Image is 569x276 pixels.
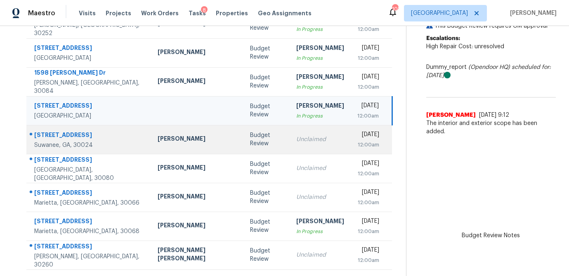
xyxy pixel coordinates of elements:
div: [DATE] [357,101,379,112]
div: Budget Review [250,45,283,61]
div: Marietta, [GEOGRAPHIC_DATA], 30068 [34,227,144,236]
div: Budget Review [250,73,283,90]
div: [PERSON_NAME] [296,101,344,112]
div: [PERSON_NAME] [158,163,237,174]
div: 1598 [PERSON_NAME] Dr [34,68,144,79]
div: [GEOGRAPHIC_DATA] [34,54,144,62]
div: [STREET_ADDRESS] [34,131,144,141]
div: In Progress [296,112,344,120]
div: [PERSON_NAME], [GEOGRAPHIC_DATA], 30260 [34,252,144,269]
div: In Progress [296,25,344,33]
div: 12:00am [357,25,380,33]
div: [STREET_ADDRESS] [34,156,144,166]
span: Projects [106,9,131,17]
span: [GEOGRAPHIC_DATA] [411,9,468,17]
div: [DATE] [357,217,380,227]
div: 12:00am [357,141,380,149]
div: 12:00am [357,112,379,120]
span: The interior and exterior scope has been added. [426,119,556,136]
div: 12:00am [357,256,380,264]
b: Escalations: [426,35,460,41]
div: Budget Review [250,131,283,148]
div: 12:00am [357,54,380,62]
div: [GEOGRAPHIC_DATA], [GEOGRAPHIC_DATA], 30080 [34,166,144,182]
div: [PERSON_NAME], [GEOGRAPHIC_DATA], 30084 [34,79,144,95]
div: Unclaimed [296,251,344,259]
div: Budget Review [250,218,283,234]
div: [PERSON_NAME] [158,48,237,58]
span: Budget Review Notes [457,231,525,240]
div: [PERSON_NAME] [158,192,237,203]
div: [DATE] [357,188,380,198]
span: Maestro [28,9,55,17]
div: [DATE] [357,130,380,141]
div: [DATE] [357,73,380,83]
div: [PERSON_NAME] [296,217,344,227]
div: Marietta, [GEOGRAPHIC_DATA], 30066 [34,199,144,207]
div: [PERSON_NAME] [296,73,344,83]
div: [DATE] [357,44,380,54]
div: In Progress [296,83,344,91]
i: (Opendoor HQ) [468,64,510,70]
div: 12:00am [357,83,380,91]
div: [STREET_ADDRESS] [34,189,144,199]
div: [PERSON_NAME] [158,77,237,87]
span: [PERSON_NAME] [426,111,476,119]
i: scheduled for: [DATE] [426,64,551,78]
span: Work Orders [141,9,179,17]
div: In Progress [296,227,344,236]
div: [STREET_ADDRESS] [34,44,144,54]
div: Budget Review [250,160,283,177]
span: High Repair Cost: unresolved [426,44,504,50]
div: Budget Review [250,247,283,263]
div: [STREET_ADDRESS] [34,217,144,227]
div: [GEOGRAPHIC_DATA] [34,112,144,120]
div: [DATE] [357,246,380,256]
div: Budget Review [250,102,283,119]
div: Unclaimed [296,135,344,144]
div: [STREET_ADDRESS] [34,101,144,112]
div: 12:00am [357,170,380,178]
div: Suwanee, GA, 30024 [34,141,144,149]
span: Properties [216,9,248,17]
div: [STREET_ADDRESS] [34,242,144,252]
span: Tasks [189,10,206,16]
div: Unclaimed [296,193,344,201]
div: 12:00am [357,198,380,207]
div: In Progress [296,54,344,62]
div: [PERSON_NAME], [GEOGRAPHIC_DATA], 30252 [34,21,144,38]
div: [DATE] [357,159,380,170]
span: Visits [79,9,96,17]
div: [PERSON_NAME] [296,44,344,54]
span: Geo Assignments [258,9,312,17]
div: 103 [392,5,398,13]
div: [PERSON_NAME] [PERSON_NAME] [158,246,237,264]
div: [PERSON_NAME] [158,134,237,145]
span: [PERSON_NAME] [507,9,557,17]
div: Dummy_report [426,63,556,80]
div: [PERSON_NAME] [158,221,237,231]
p: This Budget Review requires GM approval [426,22,556,30]
div: Unclaimed [296,164,344,172]
span: [DATE] 9:12 [479,112,509,118]
div: 8 [201,6,208,14]
div: 12:00am [357,227,380,236]
div: Budget Review [250,189,283,205]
